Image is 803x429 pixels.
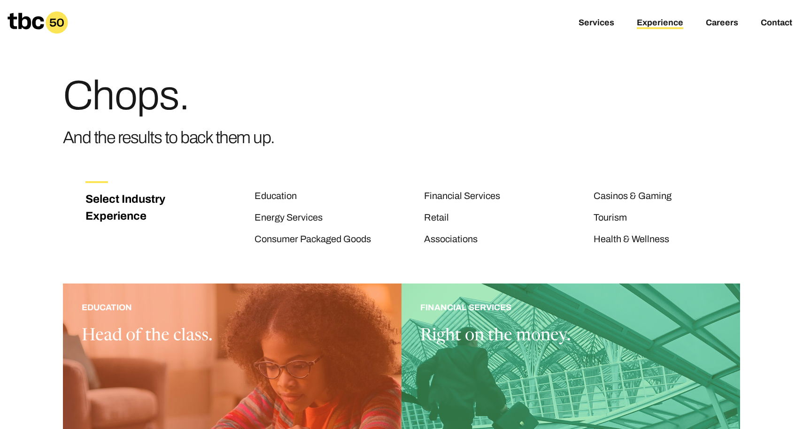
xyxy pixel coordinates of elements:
a: Homepage [8,11,68,34]
a: Health & Wellness [594,234,669,246]
h3: Select Industry Experience [85,191,176,224]
a: Education [255,191,297,203]
a: Tourism [594,212,627,224]
a: Casinos & Gaming [594,191,672,203]
a: Careers [706,18,738,29]
h1: Chops. [63,75,275,116]
a: Contact [761,18,792,29]
a: Services [579,18,614,29]
a: Experience [637,18,683,29]
a: Energy Services [255,212,323,224]
a: Associations [424,234,478,246]
a: Financial Services [424,191,500,203]
a: Retail [424,212,449,224]
h3: And the results to back them up. [63,124,275,151]
a: Consumer Packaged Goods [255,234,371,246]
